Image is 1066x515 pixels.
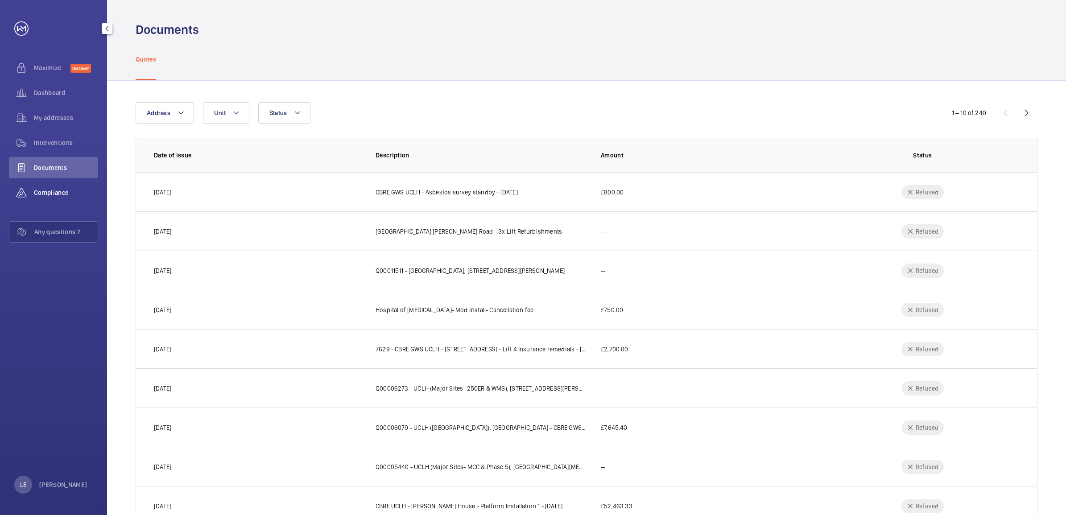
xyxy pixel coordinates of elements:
p: [DATE] [154,462,171,471]
p: LE [20,480,26,489]
button: Unit [203,102,249,124]
p: CBRE UCLH - [PERSON_NAME] House - Platform Installation 1 - [DATE] [376,502,562,511]
span: Maximize [34,63,70,72]
p: Refused [916,502,938,511]
span: My addresses [34,113,98,122]
span: Documents [34,163,98,172]
p: [DATE] [154,345,171,354]
p: Refused [916,227,938,236]
button: Status [258,102,311,124]
span: Dashboard [34,88,98,97]
p: [GEOGRAPHIC_DATA] [PERSON_NAME] Road - 3x Lift Refurbishments [376,227,562,236]
p: £52,463.33 [601,502,632,511]
span: Unit [214,109,226,116]
span: Address [147,109,170,116]
div: 1 – 10 of 240 [952,108,986,117]
p: Status [826,151,1019,160]
p: Amount [601,151,812,160]
p: Refused [916,462,938,471]
p: [DATE] [154,502,171,511]
p: [DATE] [154,384,171,393]
h1: Documents [136,21,199,38]
button: Address [136,102,194,124]
p: Q00006273 - UCLH (Major Sites- 250ER & WMS), [STREET_ADDRESS][PERSON_NAME] - CBRE GWS UCLH [376,384,587,393]
p: [DATE] [154,423,171,432]
span: Status [269,109,287,116]
p: Q00006070 - UCLH ([GEOGRAPHIC_DATA]), [GEOGRAPHIC_DATA] - CBRE GWS UCLH [376,423,587,432]
span: Compliance [34,188,98,197]
p: £2,700.00 [601,345,628,354]
p: -- [601,384,605,393]
p: [DATE] [154,305,171,314]
p: Description [376,151,587,160]
p: £800.00 [601,188,624,197]
p: [DATE] [154,227,171,236]
p: Refused [916,266,938,275]
p: -- [601,462,605,471]
p: Refused [916,423,938,432]
p: [DATE] [154,188,171,197]
p: Date of issue [154,151,361,160]
p: 7629 - CBRE GWS UCLH - [STREET_ADDRESS] - Lift 4 Insurance remedials - [DATE] [376,345,587,354]
p: Q00005440 - UCLH (Major Sites- MCC & Phase 5), [GEOGRAPHIC_DATA][MEDICAL_DATA][PERSON_NAME] - CBR... [376,462,587,471]
p: £750.00 [601,305,623,314]
span: Any questions ? [34,227,98,236]
p: Refused [916,305,938,314]
p: [DATE] [154,266,171,275]
p: Refused [916,384,938,393]
p: -- [601,266,605,275]
p: £7,645.40 [601,423,628,432]
span: Discover [70,64,91,73]
p: CBRE GWS UCLH - Asbestos survey standby - [DATE] [376,188,518,197]
p: [PERSON_NAME] [39,480,87,489]
p: Refused [916,188,938,197]
p: -- [601,227,605,236]
p: Refused [916,345,938,354]
p: Q00011511 - [GEOGRAPHIC_DATA], [STREET_ADDRESS][PERSON_NAME] [376,266,565,275]
p: Hospital of [MEDICAL_DATA]- Mod install- Cancellation fee [376,305,533,314]
span: Interventions [34,138,98,147]
p: Quotes [136,55,156,64]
